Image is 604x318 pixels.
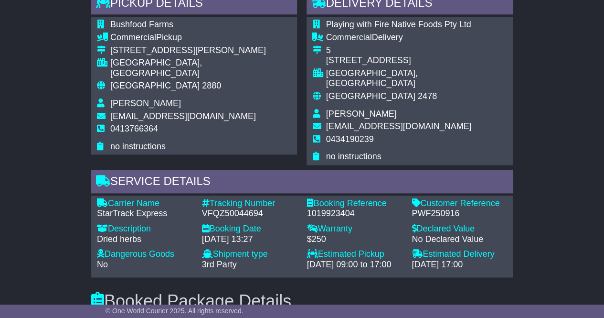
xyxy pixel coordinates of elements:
div: PWF250916 [412,208,507,219]
div: [STREET_ADDRESS][PERSON_NAME] [110,45,292,56]
div: Delivery [326,33,507,43]
div: Warranty [307,224,402,234]
span: 2880 [202,81,221,90]
div: [GEOGRAPHIC_DATA], [GEOGRAPHIC_DATA] [326,68,507,89]
div: StarTrack Express [97,208,192,219]
div: Declared Value [412,224,507,234]
span: [EMAIL_ADDRESS][DOMAIN_NAME] [326,121,471,131]
span: 3rd Party [202,260,237,269]
span: 0434190239 [326,134,373,144]
div: [DATE] 13:27 [202,234,297,245]
span: Commercial [326,33,371,42]
div: Carrier Name [97,198,192,209]
span: Playing with Fire Native Foods Pty Ltd [326,20,471,29]
div: Pickup [110,33,292,43]
span: [PERSON_NAME] [326,109,396,119]
div: [GEOGRAPHIC_DATA], [GEOGRAPHIC_DATA] [110,58,292,78]
div: No Declared Value [412,234,507,245]
div: Estimated Pickup [307,249,402,260]
div: Service Details [91,170,513,196]
div: Dangerous Goods [97,249,192,260]
span: © One World Courier 2025. All rights reserved. [106,307,244,315]
span: Commercial [110,33,156,42]
span: [PERSON_NAME] [110,99,181,108]
div: [DATE] 09:00 to 17:00 [307,260,402,270]
div: Customer Reference [412,198,507,209]
span: no instructions [110,142,166,151]
span: 0413766364 [110,124,158,133]
h3: Booked Package Details [91,292,513,311]
span: [GEOGRAPHIC_DATA] [326,91,415,101]
div: 1019923404 [307,208,402,219]
span: Bushfood Farms [110,20,173,29]
div: Shipment type [202,249,297,260]
span: [GEOGRAPHIC_DATA] [110,81,200,90]
div: Booking Date [202,224,297,234]
span: [EMAIL_ADDRESS][DOMAIN_NAME] [110,111,256,121]
span: 2478 [418,91,437,101]
span: No [97,260,108,269]
div: Tracking Number [202,198,297,209]
div: Description [97,224,192,234]
span: no instructions [326,152,381,161]
div: Estimated Delivery [412,249,507,260]
div: Dried herbs [97,234,192,245]
div: [DATE] 17:00 [412,260,507,270]
div: Booking Reference [307,198,402,209]
div: $250 [307,234,402,245]
div: VFQZ50044694 [202,208,297,219]
div: 5 [326,45,507,56]
div: [STREET_ADDRESS] [326,55,507,66]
